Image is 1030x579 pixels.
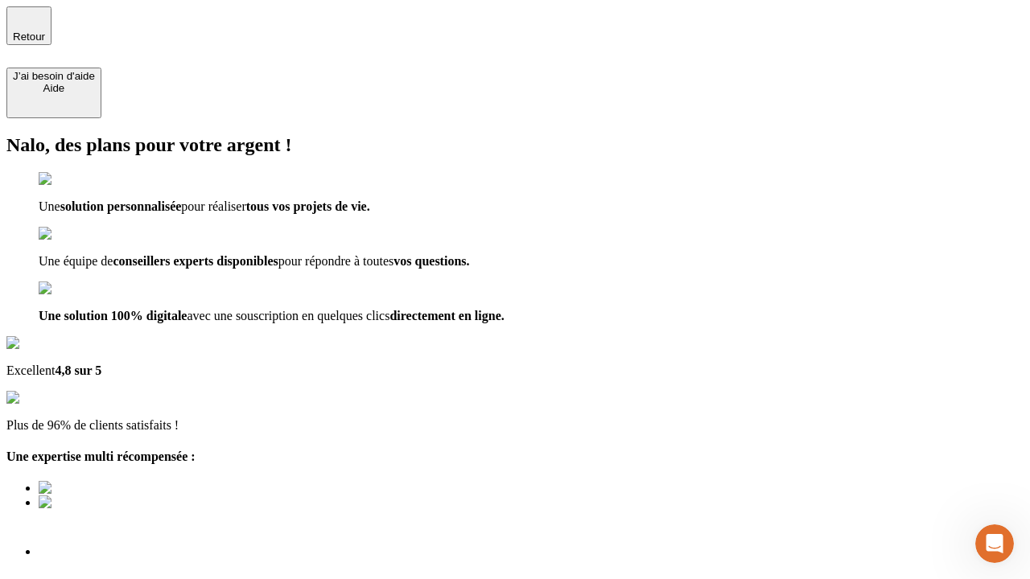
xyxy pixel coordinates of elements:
[60,199,182,213] span: solution personnalisée
[113,254,278,268] span: conseillers experts disponibles
[975,524,1014,563] iframe: Intercom live chat
[181,199,245,213] span: pour réaliser
[13,31,45,43] span: Retour
[6,68,101,118] button: J’ai besoin d'aideAide
[6,450,1024,464] h4: Une expertise multi récompensée :
[39,227,108,241] img: checkmark
[6,134,1024,156] h2: Nalo, des plans pour votre argent !
[39,309,187,322] span: Une solution 100% digitale
[39,199,60,213] span: Une
[389,309,504,322] span: directement en ligne.
[13,70,95,82] div: J’ai besoin d'aide
[13,82,95,94] div: Aide
[55,363,101,377] span: 4,8 sur 5
[393,254,469,268] span: vos questions.
[6,336,100,351] img: Google Review
[6,542,1024,572] h1: Votre résultat de simulation est prêt !
[278,254,394,268] span: pour répondre à toutes
[39,481,187,495] img: Best savings advice award
[246,199,370,213] span: tous vos projets de vie.
[39,254,113,268] span: Une équipe de
[39,510,187,524] img: Best savings advice award
[39,281,108,296] img: checkmark
[6,391,86,405] img: reviews stars
[39,172,108,187] img: checkmark
[6,418,1024,433] p: Plus de 96% de clients satisfaits !
[187,309,389,322] span: avec une souscription en quelques clics
[6,6,51,45] button: Retour
[6,363,55,377] span: Excellent
[39,495,187,510] img: Best savings advice award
